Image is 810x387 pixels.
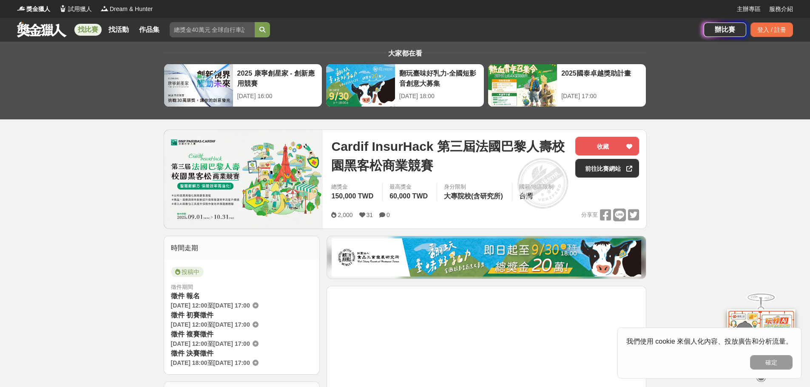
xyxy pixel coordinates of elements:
span: [DATE] 17:00 [213,359,250,366]
span: 150,000 TWD [331,192,373,200]
span: 徵件 決賽徵件 [171,350,213,357]
span: [DATE] 12:00 [171,340,207,347]
span: 大家都在看 [386,50,424,57]
span: 至 [207,359,213,366]
a: 前往比賽網站 [575,159,639,178]
button: 收藏 [575,137,639,155]
span: [DATE] 17:00 [213,340,250,347]
div: 登入 / 註冊 [750,23,793,37]
span: 最高獎金 [389,183,430,191]
div: [DATE] 16:00 [237,92,318,101]
span: 獎金獵人 [26,5,50,14]
img: Logo [59,4,67,13]
div: 翻玩臺味好乳力-全國短影音創意大募集 [399,68,480,88]
span: 總獎金 [331,183,375,191]
span: 大專院校(含研究所) [444,192,503,200]
a: Logo獎金獵人 [17,5,50,14]
a: 作品集 [136,24,163,36]
span: [DATE] 17:00 [213,302,250,309]
span: 徵件 初賽徵件 [171,311,213,319]
div: [DATE] 17:00 [561,92,642,101]
a: 2025 康寧創星家 - 創新應用競賽[DATE] 16:00 [164,64,322,107]
span: 我們使用 cookie 來個人化內容、投放廣告和分析流量。 [626,338,793,345]
img: 1c81a89c-c1b3-4fd6-9c6e-7d29d79abef5.jpg [332,238,641,277]
span: 0 [387,212,390,218]
div: 2025 康寧創星家 - 創新應用競賽 [237,68,318,88]
span: 分享至 [581,209,598,221]
span: [DATE] 18:00 [171,359,207,366]
span: [DATE] 12:00 [171,321,207,328]
span: 至 [207,302,213,309]
span: 台灣 [519,192,533,200]
span: 至 [207,321,213,328]
span: 投稿中 [171,267,204,277]
a: 辦比賽 [704,23,746,37]
div: [DATE] 18:00 [399,92,480,101]
img: d2146d9a-e6f6-4337-9592-8cefde37ba6b.png [727,304,795,360]
span: 徵件 複賽徵件 [171,331,213,338]
a: LogoDream & Hunter [100,5,153,14]
span: [DATE] 17:00 [213,321,250,328]
input: 總獎金40萬元 全球自行車設計比賽 [170,22,255,37]
a: 主辦專區 [737,5,761,14]
button: 確定 [750,355,793,370]
span: 60,000 TWD [389,192,428,200]
span: [DATE] 12:00 [171,302,207,309]
a: Logo試用獵人 [59,5,92,14]
span: 試用獵人 [68,5,92,14]
a: 2025國泰卓越獎助計畫[DATE] 17:00 [488,64,646,107]
span: 2,000 [338,212,352,218]
span: Dream & Hunter [110,5,153,14]
span: 徵件 報名 [171,292,200,299]
img: Logo [100,4,109,13]
span: 31 [367,212,373,218]
a: 服務介紹 [769,5,793,14]
a: 翻玩臺味好乳力-全國短影音創意大募集[DATE] 18:00 [326,64,484,107]
span: 徵件期間 [171,284,193,290]
a: 找比賽 [74,24,102,36]
a: 找活動 [105,24,132,36]
span: Cardif InsurHack 第三屆法國巴黎人壽校園黑客松商業競賽 [331,137,568,175]
div: 2025國泰卓越獎助計畫 [561,68,642,88]
img: Logo [17,4,26,13]
div: 時間走期 [164,236,320,260]
img: Cover Image [164,130,323,228]
span: 至 [207,340,213,347]
div: 身分限制 [444,183,505,191]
